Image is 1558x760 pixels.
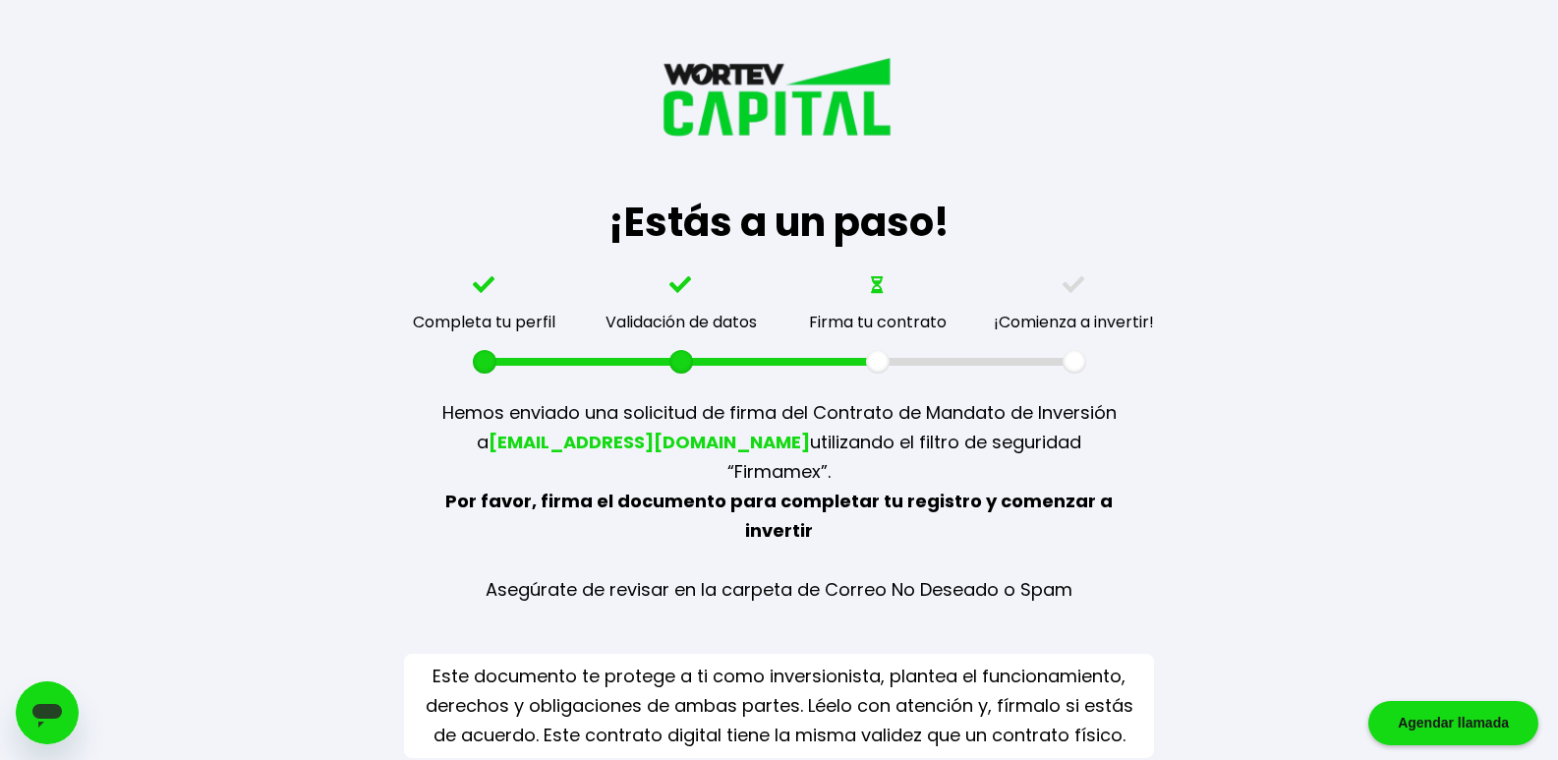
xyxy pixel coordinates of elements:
img: logo_wortev_capital [657,54,902,193]
p: Hemos enviado una solicitud de firma del Contrato de Mandato de Inversión a utilizando el filtro ... [440,374,1119,629]
div: Firma tu contrato [809,310,947,334]
b: Por favor, firma el documento para completar tu registro y comenzar a invertir [445,489,1113,543]
img: check.0c7e33b3.svg [669,276,693,294]
div: ¡Comienza a invertir! [994,310,1154,334]
iframe: Botón para iniciar la ventana de mensajería [16,681,79,744]
h1: ¡Estás a un paso! [608,193,950,252]
div: Validación de datos [606,310,757,334]
p: Este documento te protege a ti como inversionista, plantea el funcionamiento, derechos y obligaci... [412,662,1147,750]
img: hourglass-half.8938ef0f.svg [871,276,885,294]
div: Agendar llamada [1368,701,1538,745]
div: Completa tu perfil [413,310,555,334]
img: check.0c7e33b3.svg [473,276,496,294]
img: check-gray.f87aefb8.svg [1063,276,1086,294]
span: [EMAIL_ADDRESS][DOMAIN_NAME] [489,430,810,454]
